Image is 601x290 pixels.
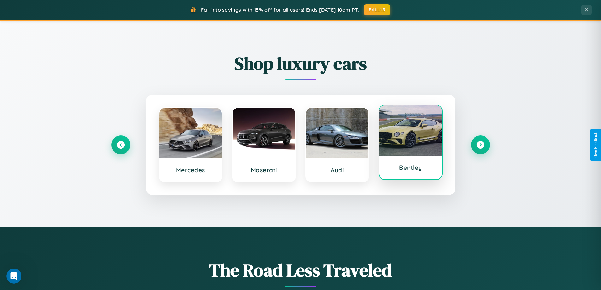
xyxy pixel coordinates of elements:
iframe: Intercom live chat [6,269,21,284]
h3: Audi [312,166,362,174]
h3: Mercedes [166,166,216,174]
h3: Maserati [239,166,289,174]
span: Fall into savings with 15% off for all users! Ends [DATE] 10am PT. [201,7,359,13]
h1: The Road Less Traveled [111,258,490,282]
h3: Bentley [386,164,436,171]
h2: Shop luxury cars [111,51,490,76]
button: FALL15 [364,4,390,15]
div: Give Feedback [593,132,598,158]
